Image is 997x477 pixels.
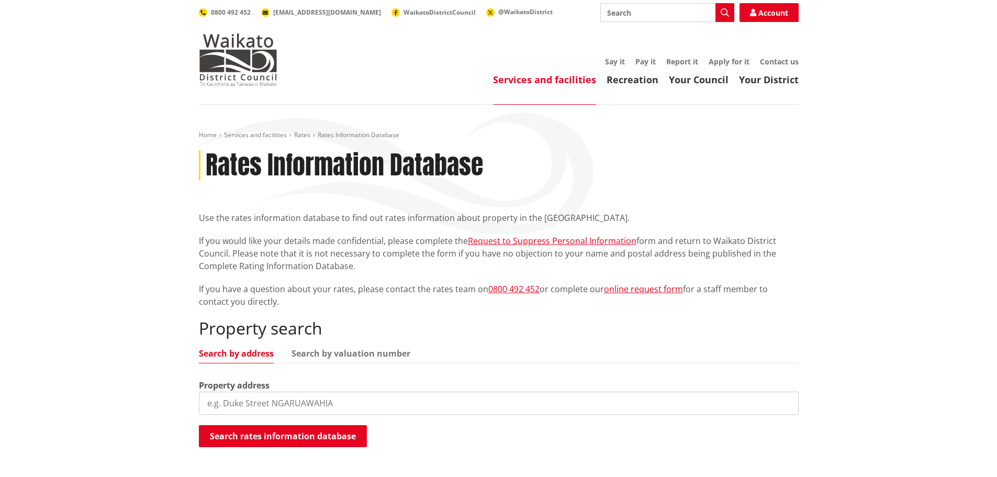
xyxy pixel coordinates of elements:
a: WaikatoDistrictCouncil [391,8,476,17]
p: Use the rates information database to find out rates information about property in the [GEOGRAPHI... [199,212,799,224]
a: @WaikatoDistrict [486,7,553,16]
a: Account [740,3,799,22]
label: Property address [199,379,270,392]
a: Report it [666,57,698,66]
button: Search rates information database [199,425,367,447]
a: [EMAIL_ADDRESS][DOMAIN_NAME] [261,8,381,17]
a: Search by address [199,349,274,358]
a: Your District [739,73,799,86]
h1: Rates Information Database [206,150,483,181]
nav: breadcrumb [199,131,799,140]
a: Contact us [760,57,799,66]
a: 0800 492 452 [488,283,540,295]
a: Search by valuation number [292,349,410,358]
span: 0800 492 452 [211,8,251,17]
img: Waikato District Council - Te Kaunihera aa Takiwaa o Waikato [199,34,277,86]
span: Rates Information Database [318,130,399,139]
span: [EMAIL_ADDRESS][DOMAIN_NAME] [273,8,381,17]
p: If you have a question about your rates, please contact the rates team on or complete our for a s... [199,283,799,308]
a: Say it [605,57,625,66]
a: Apply for it [709,57,749,66]
a: Services and facilities [493,73,596,86]
span: @WaikatoDistrict [498,7,553,16]
a: Recreation [607,73,658,86]
a: 0800 492 452 [199,8,251,17]
a: Services and facilities [224,130,287,139]
input: Search input [600,3,734,22]
a: Request to Suppress Personal Information [468,235,636,247]
a: Home [199,130,217,139]
a: online request form [604,283,683,295]
input: e.g. Duke Street NGARUAWAHIA [199,392,799,415]
a: Your Council [669,73,729,86]
span: WaikatoDistrictCouncil [404,8,476,17]
p: If you would like your details made confidential, please complete the form and return to Waikato ... [199,235,799,272]
h2: Property search [199,318,799,338]
a: Pay it [635,57,656,66]
a: Rates [294,130,310,139]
